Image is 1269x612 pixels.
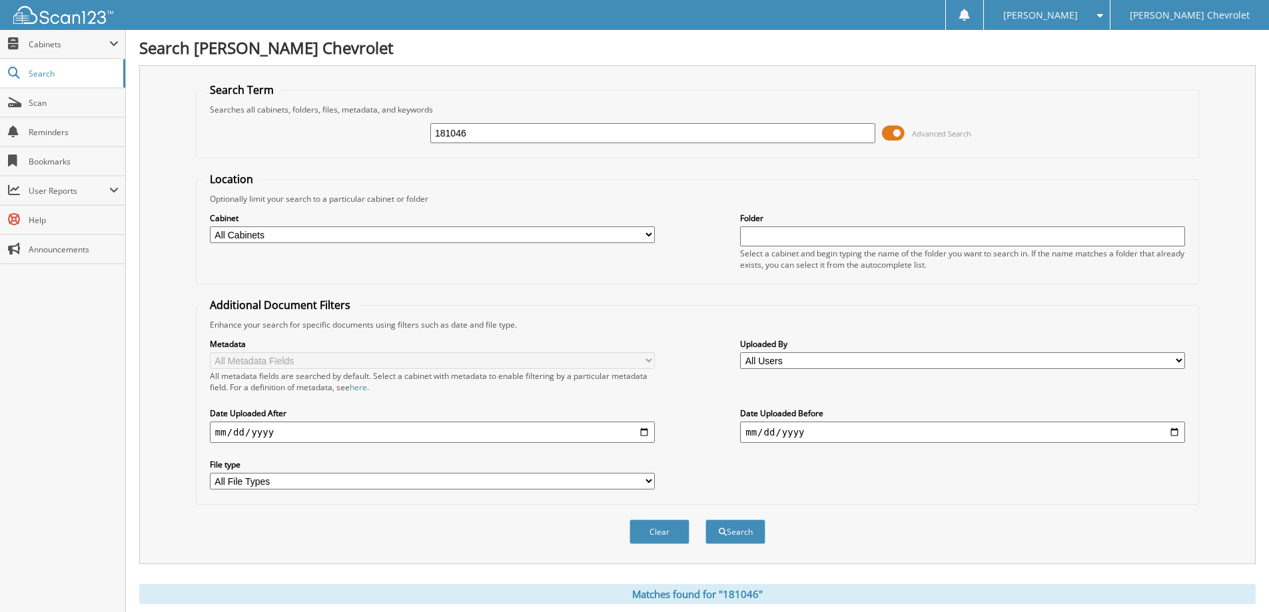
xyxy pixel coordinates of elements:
[13,6,113,24] img: scan123-logo-white.svg
[740,248,1185,270] div: Select a cabinet and begin typing the name of the folder you want to search in. If the name match...
[29,244,119,255] span: Announcements
[1130,11,1250,19] span: [PERSON_NAME] Chevrolet
[210,370,655,393] div: All metadata fields are searched by default. Select a cabinet with metadata to enable filtering b...
[350,382,367,393] a: here
[912,129,971,139] span: Advanced Search
[139,584,1256,604] div: Matches found for "181046"
[29,185,109,196] span: User Reports
[203,172,260,186] legend: Location
[1003,11,1078,19] span: [PERSON_NAME]
[29,97,119,109] span: Scan
[705,519,765,544] button: Search
[29,68,117,79] span: Search
[29,39,109,50] span: Cabinets
[740,422,1185,443] input: end
[203,104,1192,115] div: Searches all cabinets, folders, files, metadata, and keywords
[203,193,1192,204] div: Optionally limit your search to a particular cabinet or folder
[210,459,655,470] label: File type
[29,156,119,167] span: Bookmarks
[203,319,1192,330] div: Enhance your search for specific documents using filters such as date and file type.
[210,338,655,350] label: Metadata
[29,127,119,138] span: Reminders
[210,408,655,419] label: Date Uploaded After
[740,338,1185,350] label: Uploaded By
[630,519,689,544] button: Clear
[210,422,655,443] input: start
[210,212,655,224] label: Cabinet
[139,37,1256,59] h1: Search [PERSON_NAME] Chevrolet
[203,83,280,97] legend: Search Term
[740,212,1185,224] label: Folder
[740,408,1185,419] label: Date Uploaded Before
[29,214,119,226] span: Help
[203,298,357,312] legend: Additional Document Filters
